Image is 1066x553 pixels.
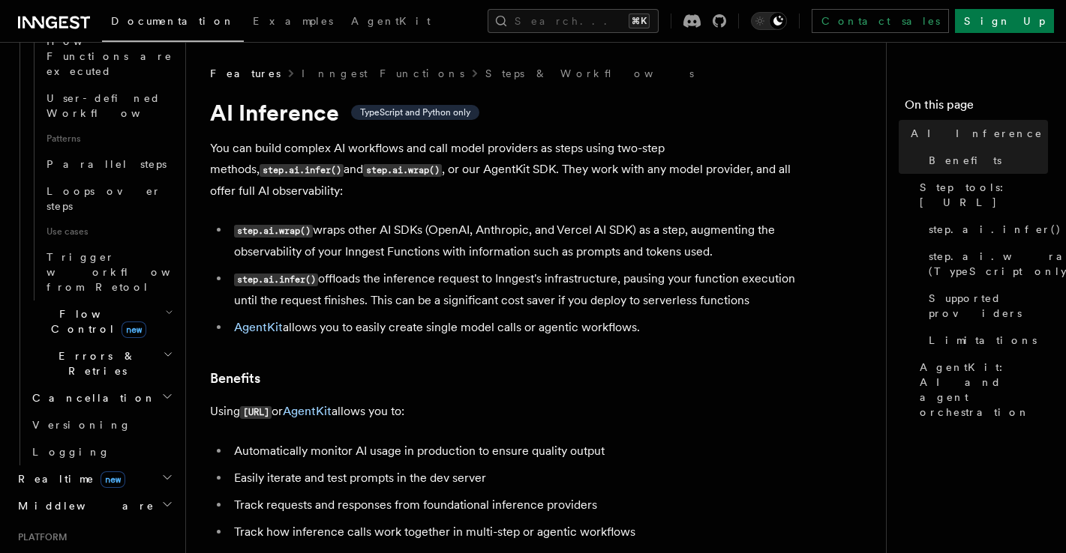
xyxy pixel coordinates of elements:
span: Features [210,66,281,81]
li: wraps other AI SDKs (OpenAI, Anthropic, and Vercel AI SDK) as a step, augmenting the observabilit... [230,220,810,262]
span: Platform [12,531,68,543]
p: Using or allows you to: [210,401,810,423]
span: User-defined Workflows [47,92,182,119]
span: Middleware [12,498,155,513]
a: Versioning [26,411,176,438]
span: new [122,321,146,338]
code: step.ai.wrap() [363,164,442,177]
a: AgentKit [234,320,283,334]
span: Realtime [12,471,125,486]
span: TypeScript and Python only [360,106,470,118]
span: Trigger workflows from Retool [47,251,212,293]
a: Examples [244,4,342,40]
a: Supported providers [923,285,1048,327]
a: How Functions are executed [41,28,176,85]
span: Step tools: [URL] [920,180,1048,210]
a: Logging [26,438,176,465]
li: Easily iterate and test prompts in the dev server [230,468,810,489]
a: Limitations [923,327,1048,354]
li: Track requests and responses from foundational inference providers [230,495,810,516]
li: Automatically monitor AI usage in production to ensure quality output [230,441,810,462]
kbd: ⌘K [629,13,650,28]
button: Cancellation [26,384,176,411]
button: Toggle dark mode [751,12,787,30]
li: offloads the inference request to Inngest's infrastructure, pausing your function execution until... [230,268,810,311]
button: Middleware [12,492,176,519]
span: AgentKit [351,15,431,27]
a: AgentKit [283,404,332,418]
span: new [101,471,125,488]
a: Benefits [210,368,260,389]
button: Flow Controlnew [26,300,176,342]
span: Limitations [929,333,1037,348]
span: Flow Control [26,306,165,336]
span: Use cases [41,220,176,244]
span: AI Inference [911,126,1043,141]
a: Documentation [102,4,244,42]
a: Inngest Functions [302,66,464,81]
span: Parallel steps [47,158,167,170]
button: Errors & Retries [26,342,176,384]
span: Versioning [32,419,131,431]
code: step.ai.infer() [234,274,318,286]
a: User-defined Workflows [41,85,176,127]
a: Contact sales [812,9,949,33]
li: Track how inference calls work together in multi-step or agentic workflows [230,522,810,543]
li: allows you to easily create single model calls or agentic workflows. [230,317,810,338]
a: Sign Up [955,9,1054,33]
button: Realtimenew [12,465,176,492]
h4: On this page [905,96,1048,120]
span: Patterns [41,127,176,151]
span: step.ai.infer() [929,222,1061,237]
a: AgentKit [342,4,440,40]
span: Cancellation [26,390,156,405]
a: step.ai.infer() [923,216,1048,243]
span: Documentation [111,15,235,27]
a: AgentKit: AI and agent orchestration [914,354,1048,426]
code: step.ai.infer() [260,164,344,177]
p: You can build complex AI workflows and call model providers as steps using two-step methods, and ... [210,138,810,202]
a: Parallel steps [41,151,176,178]
span: Errors & Retries [26,348,163,378]
span: Logging [32,446,110,458]
span: AgentKit: AI and agent orchestration [920,360,1048,420]
button: Search...⌘K [488,9,659,33]
span: Loops over steps [47,185,161,212]
a: Trigger workflows from Retool [41,244,176,300]
a: AI Inference [905,120,1048,147]
a: Loops over steps [41,178,176,220]
a: Steps & Workflows [485,66,694,81]
a: Benefits [923,147,1048,174]
h1: AI Inference [210,99,810,126]
code: step.ai.wrap() [234,225,313,238]
span: Benefits [929,153,1001,168]
code: [URL] [240,406,272,419]
span: How Functions are executed [47,35,173,77]
span: Examples [253,15,333,27]
a: step.ai.wrap() (TypeScript only) [923,243,1048,285]
a: Step tools: [URL] [914,174,1048,216]
span: Supported providers [929,291,1048,321]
